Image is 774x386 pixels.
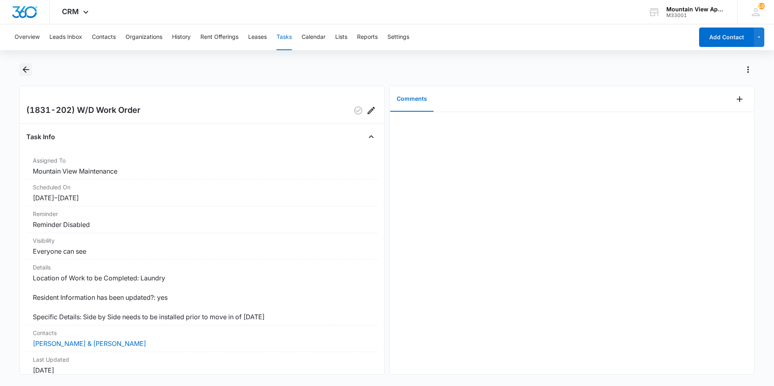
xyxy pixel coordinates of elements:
[276,24,292,50] button: Tasks
[26,325,378,352] div: Contacts[PERSON_NAME] & [PERSON_NAME]
[26,260,378,325] div: DetailsLocation of Work to be Completed: Laundry Resident Information has been updated?: yes Spec...
[26,104,140,117] h2: (1831-202) W/D Work Order
[15,24,40,50] button: Overview
[33,273,371,322] dd: Location of Work to be Completed: Laundry Resident Information has been updated?: yes Specific De...
[172,24,191,50] button: History
[92,24,116,50] button: Contacts
[26,206,378,233] div: ReminderReminder Disabled
[33,236,371,245] dt: Visibility
[33,329,371,337] dt: Contacts
[33,193,371,203] dd: [DATE] – [DATE]
[33,220,371,229] dd: Reminder Disabled
[33,166,371,176] dd: Mountain View Maintenance
[248,24,267,50] button: Leases
[33,339,146,348] a: [PERSON_NAME] & [PERSON_NAME]
[365,104,378,117] button: Edit
[758,3,765,9] span: 137
[365,130,378,143] button: Close
[33,210,371,218] dt: Reminder
[49,24,82,50] button: Leads Inbox
[33,246,371,256] dd: Everyone can see
[26,233,378,260] div: VisibilityEveryone can see
[302,24,325,50] button: Calendar
[666,13,725,18] div: account id
[33,183,371,191] dt: Scheduled On
[33,365,371,375] dd: [DATE]
[62,7,79,16] span: CRM
[387,24,409,50] button: Settings
[33,263,371,271] dt: Details
[733,93,746,106] button: Add Comment
[26,153,378,180] div: Assigned ToMountain View Maintenance
[357,24,378,50] button: Reports
[125,24,162,50] button: Organizations
[666,6,725,13] div: account name
[26,180,378,206] div: Scheduled On[DATE]–[DATE]
[33,355,371,364] dt: Last Updated
[26,132,55,142] h4: Task Info
[33,156,371,165] dt: Assigned To
[335,24,347,50] button: Lists
[699,28,754,47] button: Add Contact
[19,63,32,76] button: Back
[758,3,765,9] div: notifications count
[742,63,755,76] button: Actions
[390,87,434,112] button: Comments
[26,352,378,379] div: Last Updated[DATE]
[200,24,238,50] button: Rent Offerings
